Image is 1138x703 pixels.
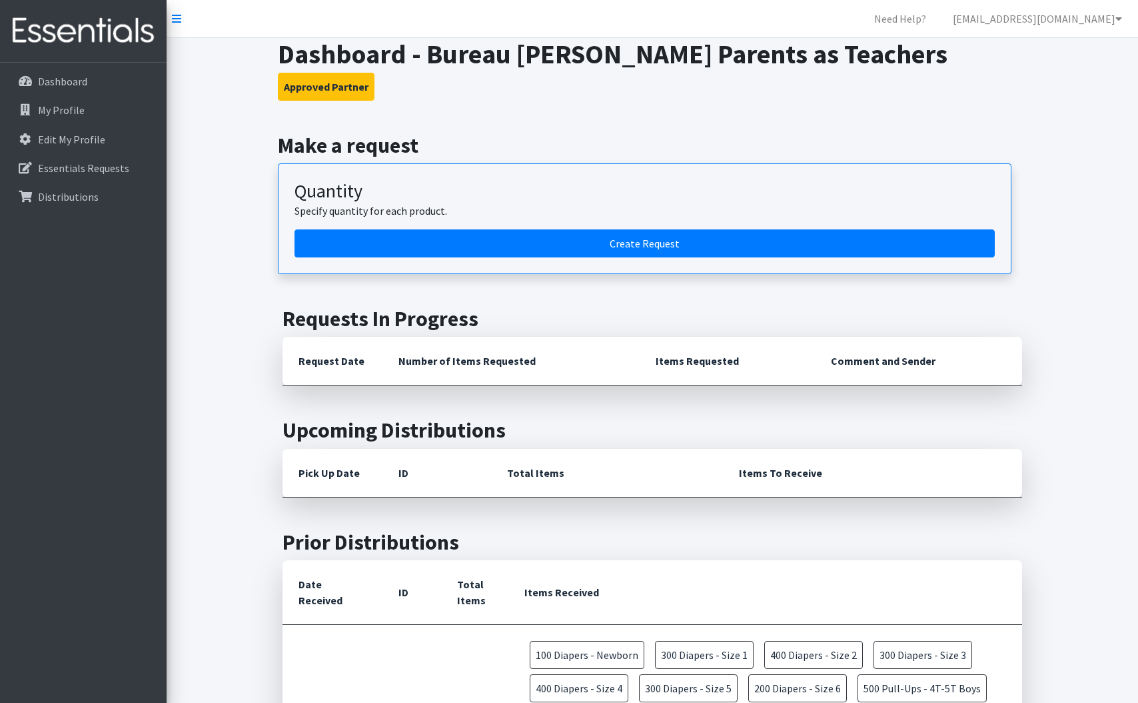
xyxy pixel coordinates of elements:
[278,38,1027,70] h1: Dashboard - Bureau [PERSON_NAME] Parents as Teachers
[764,641,863,669] span: 400 Diapers - Size 2
[294,229,995,257] a: Create a request by quantity
[491,449,723,498] th: Total Items
[278,133,1027,158] h2: Make a request
[283,337,382,386] th: Request Date
[640,337,815,386] th: Items Requested
[278,73,374,101] button: Approved Partner
[283,449,382,498] th: Pick Up Date
[5,9,161,53] img: HumanEssentials
[382,337,640,386] th: Number of Items Requested
[38,75,87,88] p: Dashboard
[530,674,628,702] span: 400 Diapers - Size 4
[5,155,161,181] a: Essentials Requests
[5,68,161,95] a: Dashboard
[530,641,644,669] span: 100 Diapers - Newborn
[38,103,85,117] p: My Profile
[815,337,1022,386] th: Comment and Sender
[294,180,995,203] h3: Quantity
[639,674,738,702] span: 300 Diapers - Size 5
[283,418,1022,443] h2: Upcoming Distributions
[942,5,1133,32] a: [EMAIL_ADDRESS][DOMAIN_NAME]
[38,161,129,175] p: Essentials Requests
[723,449,1022,498] th: Items To Receive
[283,530,1022,555] h2: Prior Distributions
[38,190,99,203] p: Distributions
[655,641,754,669] span: 300 Diapers - Size 1
[441,560,508,625] th: Total Items
[508,560,1022,625] th: Items Received
[748,674,847,702] span: 200 Diapers - Size 6
[382,449,491,498] th: ID
[5,97,161,123] a: My Profile
[5,183,161,210] a: Distributions
[863,5,937,32] a: Need Help?
[857,674,987,702] span: 500 Pull-Ups - 4T-5T Boys
[283,560,382,625] th: Date Received
[283,306,1022,331] h2: Requests In Progress
[5,126,161,153] a: Edit My Profile
[382,560,441,625] th: ID
[38,133,105,146] p: Edit My Profile
[294,203,995,219] p: Specify quantity for each product.
[873,641,972,669] span: 300 Diapers - Size 3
